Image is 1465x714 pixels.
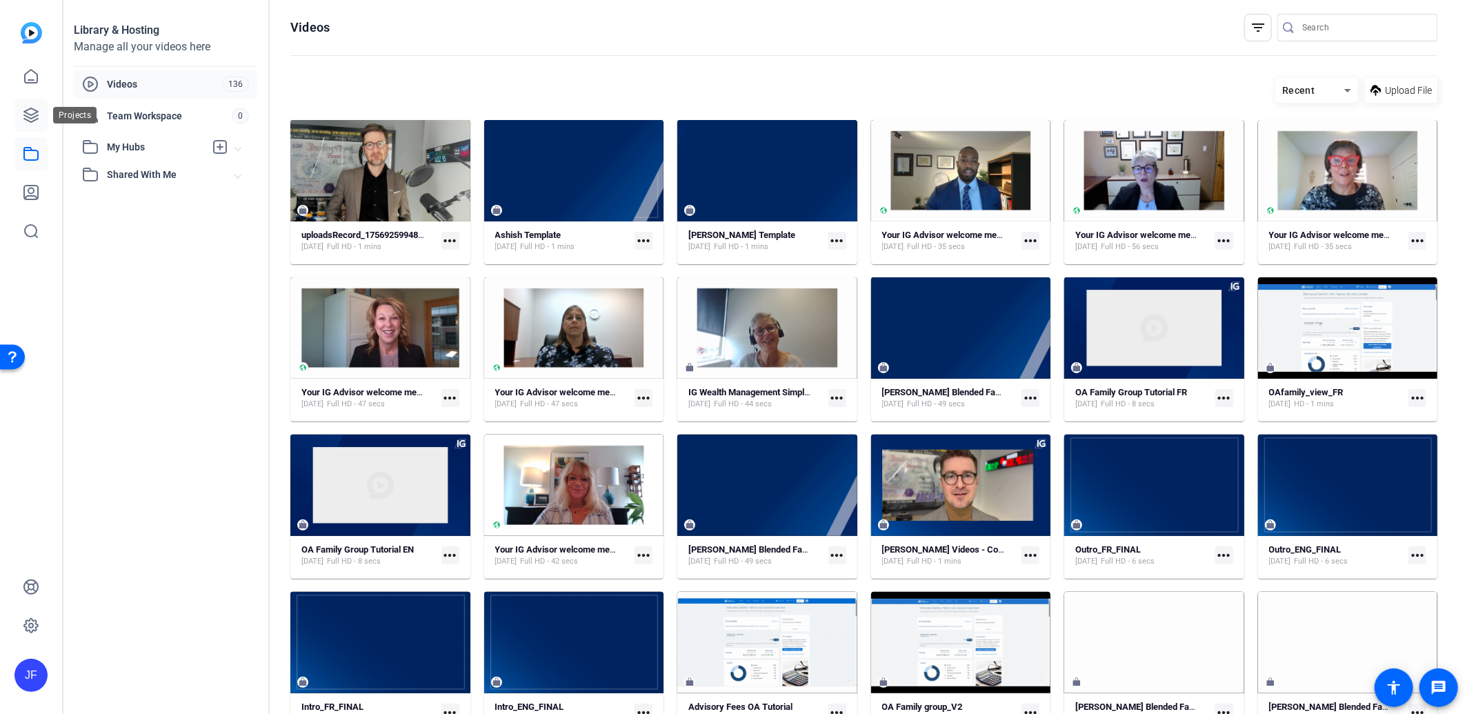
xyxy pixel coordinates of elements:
[908,241,966,252] span: Full HD - 35 secs
[14,659,48,692] div: JF
[327,399,385,410] span: Full HD - 47 secs
[74,161,257,188] mat-expansion-panel-header: Shared With Me
[882,544,1008,555] strong: [PERSON_NAME] Videos - Copy
[495,544,635,555] strong: Your IG Advisor welcome message
[107,140,205,155] span: My Hubs
[1101,556,1155,567] span: Full HD - 6 secs
[495,387,630,410] a: Your IG Advisor welcome message[DATE]Full HD - 47 secs
[1075,241,1097,252] span: [DATE]
[1215,546,1233,564] mat-icon: more_horiz
[1295,241,1353,252] span: Full HD - 35 secs
[1101,399,1155,410] span: Full HD - 8 secs
[21,22,42,43] img: blue-gradient.svg
[301,702,363,712] strong: Intro_FR_FINAL
[222,77,249,92] span: 136
[1075,387,1210,410] a: OA Family Group Tutorial FR[DATE]Full HD - 8 secs
[1101,241,1159,252] span: Full HD - 56 secs
[495,241,517,252] span: [DATE]
[1075,230,1215,240] strong: Your IG Advisor welcome message
[1269,241,1291,252] span: [DATE]
[1282,85,1315,96] span: Recent
[1295,399,1335,410] span: HD - 1 mins
[688,399,710,410] span: [DATE]
[495,230,630,252] a: Ashish Template[DATE]Full HD - 1 mins
[688,702,793,712] strong: Advisory Fees OA Tutorial
[828,389,846,407] mat-icon: more_horiz
[635,389,652,407] mat-icon: more_horiz
[1075,556,1097,567] span: [DATE]
[882,230,1017,252] a: Your IG Advisor welcome message[DATE]Full HD - 35 secs
[1408,546,1426,564] mat-icon: more_horiz
[688,387,842,397] strong: IG Wealth Management Simple (39027)
[74,39,257,55] div: Manage all your videos here
[495,702,564,712] strong: Intro_ENG_FINAL
[1408,389,1426,407] mat-icon: more_horiz
[1215,232,1233,250] mat-icon: more_horiz
[1269,230,1408,240] strong: Your IG Advisor welcome message
[441,232,459,250] mat-icon: more_horiz
[688,544,823,567] a: [PERSON_NAME] Blended Families[DATE]Full HD - 49 secs
[1386,680,1402,696] mat-icon: accessibility
[327,556,381,567] span: Full HD - 8 secs
[53,107,97,123] div: Projects
[74,22,257,39] div: Library & Hosting
[495,387,635,397] strong: Your IG Advisor welcome message
[495,230,561,240] strong: Ashish Template
[521,241,575,252] span: Full HD - 1 mins
[301,399,323,410] span: [DATE]
[301,387,436,410] a: Your IG Advisor welcome message[DATE]Full HD - 47 secs
[1269,556,1291,567] span: [DATE]
[714,556,772,567] span: Full HD - 49 secs
[495,556,517,567] span: [DATE]
[688,387,823,410] a: IG Wealth Management Simple (39027)[DATE]Full HD - 44 secs
[301,544,414,555] strong: OA Family Group Tutorial EN
[882,544,1017,567] a: [PERSON_NAME] Videos - Copy[DATE]Full HD - 1 mins
[1021,389,1039,407] mat-icon: more_horiz
[882,230,1021,240] strong: Your IG Advisor welcome message
[107,168,235,182] span: Shared With Me
[714,399,772,410] span: Full HD - 44 secs
[635,232,652,250] mat-icon: more_horiz
[1269,544,1342,555] strong: Outro_ENG_FINAL
[290,19,330,36] h1: Videos
[1295,556,1348,567] span: Full HD - 6 secs
[521,399,579,410] span: Full HD - 47 secs
[1302,19,1426,36] input: Search
[1408,232,1426,250] mat-icon: more_horiz
[908,556,962,567] span: Full HD - 1 mins
[828,546,846,564] mat-icon: more_horiz
[1021,232,1039,250] mat-icon: more_horiz
[714,241,768,252] span: Full HD - 1 mins
[495,399,517,410] span: [DATE]
[688,241,710,252] span: [DATE]
[1021,546,1039,564] mat-icon: more_horiz
[521,556,579,567] span: Full HD - 42 secs
[301,241,323,252] span: [DATE]
[1075,387,1187,397] strong: OA Family Group Tutorial FR
[301,230,436,252] a: uploadsRecord_1756925994822_webcam_1af822fe-df8f-47b3-a063-90949d06ba92_2fe6c7a2-4fcd-44fe-ac13-6...
[688,230,823,252] a: [PERSON_NAME] Template[DATE]Full HD - 1 mins
[301,387,441,397] strong: Your IG Advisor welcome message
[1215,389,1233,407] mat-icon: more_horiz
[1269,387,1344,397] strong: OAfamily_view_FR
[1431,680,1447,696] mat-icon: message
[1075,399,1097,410] span: [DATE]
[1075,702,1226,712] strong: [PERSON_NAME] Blended Families - B
[441,389,459,407] mat-icon: more_horiz
[1250,19,1266,36] mat-icon: filter_list
[327,241,381,252] span: Full HD - 1 mins
[1385,83,1432,98] span: Upload File
[1269,399,1291,410] span: [DATE]
[107,109,232,123] span: Team Workspace
[74,133,257,161] mat-expansion-panel-header: My Hubs
[1075,230,1210,252] a: Your IG Advisor welcome message[DATE]Full HD - 56 secs
[1269,544,1404,567] a: Outro_ENG_FINAL[DATE]Full HD - 6 secs
[635,546,652,564] mat-icon: more_horiz
[882,399,904,410] span: [DATE]
[1075,544,1141,555] strong: Outro_FR_FINAL
[301,230,801,240] strong: uploadsRecord_1756925994822_webcam_1af822fe-df8f-47b3-a063-90949d06ba92_2fe6c7a2-4fcd-44fe-ac13-6...
[882,556,904,567] span: [DATE]
[107,77,222,91] span: Videos
[1075,544,1210,567] a: Outro_FR_FINAL[DATE]Full HD - 6 secs
[1269,702,1435,712] strong: [PERSON_NAME] Blended Families - Copy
